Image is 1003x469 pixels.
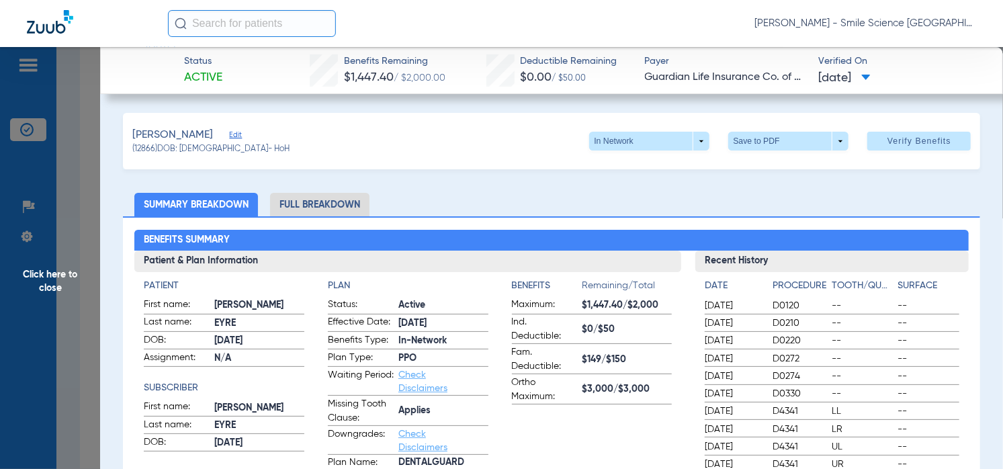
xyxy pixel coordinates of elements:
[144,418,210,434] span: Last name:
[512,376,578,404] span: Ortho Maximum:
[705,404,761,418] span: [DATE]
[705,387,761,400] span: [DATE]
[512,315,578,343] span: Ind. Deductible:
[552,75,586,83] span: / $50.00
[175,17,187,30] img: Search Icon
[867,132,971,151] button: Verify Benefits
[728,132,848,151] button: Save to PDF
[832,316,893,330] span: --
[184,69,222,86] span: Active
[270,193,369,216] li: Full Breakdown
[695,251,969,272] h3: Recent History
[773,370,827,383] span: D0274
[512,279,582,298] app-breakdown-title: Benefits
[512,279,582,293] h4: Benefits
[398,404,488,418] span: Applies
[582,279,672,298] span: Remaining/Total
[754,17,976,30] span: [PERSON_NAME] - Smile Science [GEOGRAPHIC_DATA]
[898,299,959,312] span: --
[229,130,241,143] span: Edit
[832,279,893,293] h4: Tooth/Quad
[898,423,959,436] span: --
[521,54,617,69] span: Deductible Remaining
[832,423,893,436] span: LR
[328,315,394,331] span: Effective Date:
[898,440,959,454] span: --
[214,401,304,415] span: [PERSON_NAME]
[773,440,827,454] span: D4341
[832,299,893,312] span: --
[936,404,1003,469] iframe: Chat Widget
[582,353,672,367] span: $149/$150
[134,193,258,216] li: Summary Breakdown
[773,299,827,312] span: D0120
[214,334,304,348] span: [DATE]
[328,298,394,314] span: Status:
[398,298,488,312] span: Active
[705,370,761,383] span: [DATE]
[705,352,761,366] span: [DATE]
[398,334,488,348] span: In-Network
[512,345,578,374] span: Fam. Deductible:
[773,404,827,418] span: D4341
[773,334,827,347] span: D0220
[832,279,893,298] app-breakdown-title: Tooth/Quad
[512,298,578,314] span: Maximum:
[773,279,827,298] app-breakdown-title: Procedure
[144,279,304,293] h4: Patient
[328,333,394,349] span: Benefits Type:
[773,387,827,400] span: D0330
[898,352,959,366] span: --
[898,387,959,400] span: --
[328,279,488,293] h4: Plan
[773,279,827,293] h4: Procedure
[344,71,394,83] span: $1,447.40
[832,387,893,400] span: --
[144,315,210,331] span: Last name:
[328,368,394,395] span: Waiting Period:
[705,423,761,436] span: [DATE]
[214,316,304,331] span: EYRE
[582,298,672,312] span: $1,447.40/$2,000
[132,144,290,156] span: (12866) DOB: [DEMOGRAPHIC_DATA] - HoH
[144,435,210,452] span: DOB:
[168,10,336,37] input: Search for patients
[898,370,959,383] span: --
[705,334,761,347] span: [DATE]
[773,316,827,330] span: D0210
[705,316,761,330] span: [DATE]
[184,54,222,69] span: Status
[134,230,969,251] h2: Benefits Summary
[328,397,394,425] span: Missing Tooth Clause:
[832,334,893,347] span: --
[773,423,827,436] span: D4341
[398,370,447,393] a: Check Disclaimers
[134,251,681,272] h3: Patient & Plan Information
[898,279,959,298] app-breakdown-title: Surface
[832,404,893,418] span: LL
[328,427,394,454] span: Downgrades:
[645,69,808,86] span: Guardian Life Insurance Co. of America
[582,323,672,337] span: $0/$50
[705,299,761,312] span: [DATE]
[144,381,304,395] app-breakdown-title: Subscriber
[214,419,304,433] span: EYRE
[398,351,488,366] span: PPO
[773,352,827,366] span: D0272
[214,298,304,312] span: [PERSON_NAME]
[898,334,959,347] span: --
[819,70,871,87] span: [DATE]
[819,54,982,69] span: Verified On
[521,71,552,83] span: $0.00
[887,136,951,146] span: Verify Benefits
[832,440,893,454] span: UL
[398,316,488,331] span: [DATE]
[582,382,672,396] span: $3,000/$3,000
[898,404,959,418] span: --
[398,429,447,452] a: Check Disclaimers
[832,370,893,383] span: --
[328,351,394,367] span: Plan Type:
